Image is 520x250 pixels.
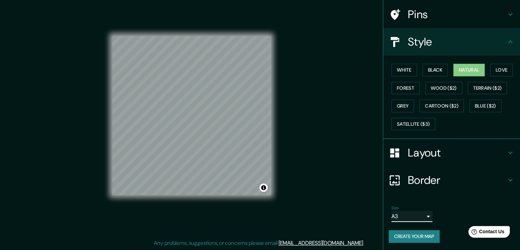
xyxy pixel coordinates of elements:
[259,184,268,192] button: Toggle attribution
[365,239,366,247] div: .
[391,82,420,95] button: Forest
[490,64,513,76] button: Love
[419,100,464,112] button: Cartoon ($2)
[383,1,520,28] div: Pins
[408,35,506,49] h4: Style
[459,223,512,242] iframe: Help widget launcher
[364,239,365,247] div: .
[408,173,506,187] h4: Border
[453,64,485,76] button: Natural
[383,28,520,55] div: Style
[391,211,432,222] div: A3
[408,8,506,21] h4: Pins
[469,100,502,112] button: Blue ($2)
[408,146,506,160] h4: Layout
[423,64,448,76] button: Black
[154,239,364,247] p: Any problems, suggestions, or concerns please email .
[112,36,271,195] canvas: Map
[391,118,435,130] button: Satellite ($3)
[391,64,417,76] button: White
[389,230,440,243] button: Create your map
[391,100,414,112] button: Grey
[279,239,363,247] a: [EMAIL_ADDRESS][DOMAIN_NAME]
[391,205,399,211] label: Size
[383,139,520,166] div: Layout
[425,82,462,95] button: Wood ($2)
[383,166,520,194] div: Border
[468,82,507,95] button: Terrain ($2)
